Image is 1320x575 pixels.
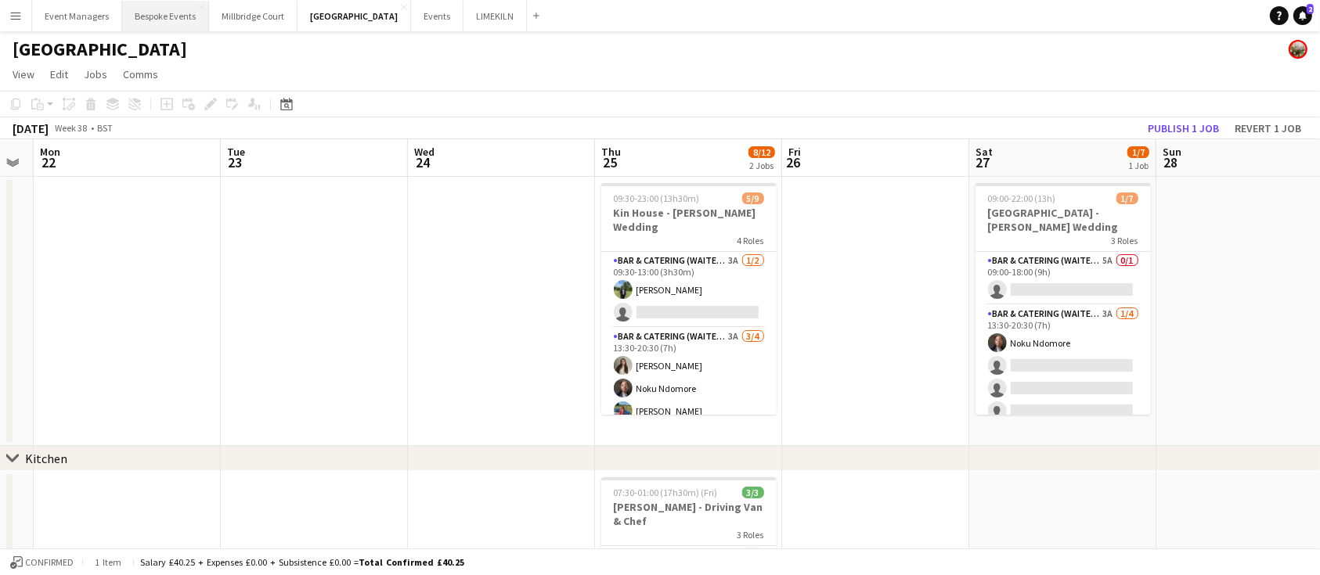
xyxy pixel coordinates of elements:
[123,67,158,81] span: Comms
[599,153,621,171] span: 25
[1128,160,1149,171] div: 1 Job
[89,556,127,568] span: 1 item
[976,145,993,159] span: Sat
[1112,235,1138,246] span: 3 Roles
[1160,153,1181,171] span: 28
[44,64,74,84] a: Edit
[1307,4,1314,14] span: 2
[601,252,777,328] app-card-role: Bar & Catering (Waiter / waitress)3A1/209:30-13:00 (3h30m)[PERSON_NAME]
[601,328,777,449] app-card-role: Bar & Catering (Waiter / waitress)3A3/413:30-20:30 (7h)[PERSON_NAME]Noku Ndomore[PERSON_NAME]
[976,206,1151,234] h3: [GEOGRAPHIC_DATA] - [PERSON_NAME] Wedding
[1141,118,1225,138] button: Publish 1 job
[786,153,801,171] span: 26
[601,183,777,415] app-job-card: 09:30-23:00 (13h30m)5/9Kin House - [PERSON_NAME] Wedding4 RolesBar & Catering (Waiter / waitress)...
[614,487,718,498] span: 07:30-01:00 (17h30m) (Fri)
[13,67,34,81] span: View
[973,153,993,171] span: 27
[738,235,764,246] span: 4 Roles
[976,305,1151,426] app-card-role: Bar & Catering (Waiter / waitress)3A1/413:30-20:30 (7h)Noku Ndomore
[8,554,76,571] button: Confirmed
[52,122,91,134] span: Week 38
[414,145,435,159] span: Wed
[225,153,245,171] span: 23
[788,145,801,159] span: Fri
[25,557,74,568] span: Confirmed
[84,67,107,81] span: Jobs
[6,64,41,84] a: View
[13,120,49,136] div: [DATE]
[38,153,60,171] span: 22
[117,64,164,84] a: Comms
[25,451,67,466] div: Kitchen
[742,192,764,204] span: 5/9
[227,145,245,159] span: Tue
[976,183,1151,415] app-job-card: 09:00-22:00 (13h)1/7[GEOGRAPHIC_DATA] - [PERSON_NAME] Wedding3 RolesBar & Catering (Waiter / wait...
[412,153,435,171] span: 24
[1228,118,1307,138] button: Revert 1 job
[1163,145,1181,159] span: Sun
[601,145,621,159] span: Thu
[601,206,777,234] h3: Kin House - [PERSON_NAME] Wedding
[13,38,187,61] h1: [GEOGRAPHIC_DATA]
[976,252,1151,305] app-card-role: Bar & Catering (Waiter / waitress)5A0/109:00-18:00 (9h)
[122,1,209,31] button: Bespoke Events
[1293,6,1312,25] a: 2
[50,67,68,81] span: Edit
[1127,146,1149,158] span: 1/7
[748,146,775,158] span: 8/12
[742,487,764,498] span: 3/3
[32,1,122,31] button: Event Managers
[40,145,60,159] span: Mon
[614,192,700,204] span: 09:30-23:00 (13h30m)
[601,500,777,528] h3: [PERSON_NAME] - Driving Van & Chef
[78,64,114,84] a: Jobs
[359,556,464,568] span: Total Confirmed £40.25
[1116,192,1138,204] span: 1/7
[209,1,298,31] button: Millbridge Court
[97,122,113,134] div: BST
[988,192,1056,204] span: 09:00-22:00 (13h)
[749,160,774,171] div: 2 Jobs
[411,1,463,31] button: Events
[738,529,764,541] span: 3 Roles
[298,1,411,31] button: [GEOGRAPHIC_DATA]
[1289,40,1307,59] app-user-avatar: Staffing Manager
[140,556,464,568] div: Salary £40.25 + Expenses £0.00 + Subsistence £0.00 =
[463,1,527,31] button: LIMEKILN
